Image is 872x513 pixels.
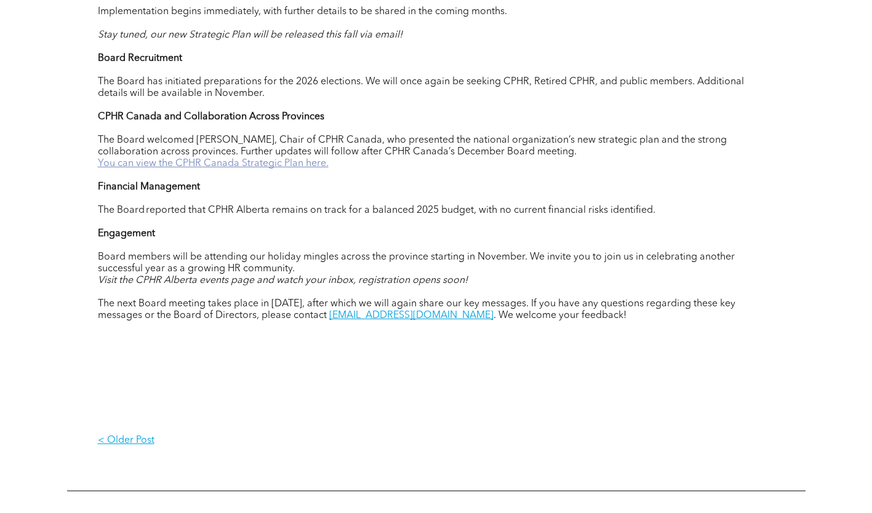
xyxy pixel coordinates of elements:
span: The next Board meeting takes place in [DATE], after which we will again share our key messages. I... [98,299,735,320]
a: [EMAIL_ADDRESS][DOMAIN_NAME] [329,311,494,320]
strong: Engagement [98,229,155,239]
strong: Financial Management [98,182,200,192]
a: You can view the CPHR Canada Strategic Plan here. [98,159,329,169]
span: Board members will be attending our holiday mingles across the province starting in November. We ... [98,252,735,274]
span: The Board welcomed [PERSON_NAME], Chair of CPHR Canada, who presented the national organization’s... [98,135,727,157]
strong: CPHR Canada and Collaboration Across Provinces [98,112,324,122]
span: The Board has initiated preparations for the 2026 elections. We will once again be seeking CPHR, ... [98,77,744,98]
a: < Older Post [98,425,436,456]
span: Implementation begins immediately, with further details to be shared in the coming months. [98,7,507,17]
span: The Board reported that CPHR Alberta remains on track for a balanced 2025 budget, with no current... [98,205,655,215]
span: Visit the CPHR Alberta events page and watch your inbox, registration opens soon! [98,276,468,285]
span: . We welcome your feedback! [494,311,626,320]
strong: Board Recruitment [98,54,182,63]
p: < Older Post [98,435,436,447]
span: Stay tuned, our new Strategic Plan will be released this fall via email! [98,30,402,40]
